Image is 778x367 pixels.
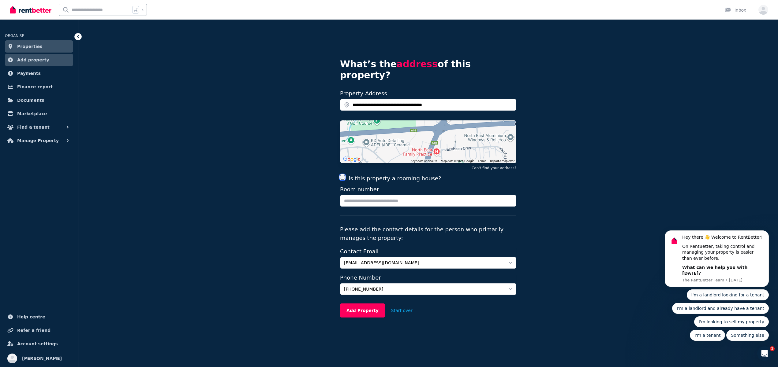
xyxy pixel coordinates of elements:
a: Help centre [5,311,73,323]
label: Room number [340,185,379,194]
button: [PHONE_NUMBER] [340,283,516,295]
img: Google [342,155,362,163]
span: k [141,7,144,12]
label: Contact Email [340,247,516,256]
span: [PERSON_NAME] [22,355,62,362]
div: Inbox [725,7,746,13]
button: Find a tenant [5,121,73,133]
iframe: Intercom notifications message [656,176,778,350]
span: Account settings [17,340,58,347]
span: [EMAIL_ADDRESS][DOMAIN_NAME] [344,260,504,266]
a: Finance report [5,81,73,93]
a: Refer a friend [5,324,73,336]
img: RentBetter [10,5,51,14]
p: Please add the contact details for the person who primarily manages the property: [340,225,516,242]
a: Terms [478,159,486,163]
button: [EMAIL_ADDRESS][DOMAIN_NAME] [340,257,516,269]
a: Account settings [5,338,73,350]
span: 1 [770,346,775,351]
label: Property Address [340,90,387,97]
span: Add property [17,56,49,64]
span: Properties [17,43,43,50]
h4: What’s the of this property? [340,59,516,81]
label: Phone Number [340,273,516,282]
span: Finance report [17,83,53,90]
span: Manage Property [17,137,59,144]
button: Keyboard shortcuts [411,159,437,163]
iframe: Intercom live chat [757,346,772,361]
label: Is this property a rooming house? [349,174,441,183]
button: Manage Property [5,134,73,147]
span: Map data ©2025 Google [441,159,474,163]
span: Payments [17,70,41,77]
button: Start over [385,304,419,317]
span: Help centre [17,313,45,321]
span: address [397,59,438,69]
span: Marketplace [17,110,47,117]
span: [PHONE_NUMBER] [344,286,504,292]
a: Add property [5,54,73,66]
button: Add Property [340,303,385,317]
a: Payments [5,67,73,79]
a: Properties [5,40,73,53]
a: Report a map error [490,159,514,163]
a: Marketplace [5,108,73,120]
a: Documents [5,94,73,106]
a: Open this area in Google Maps (opens a new window) [342,155,362,163]
span: ORGANISE [5,34,24,38]
button: Can't find your address? [472,166,516,171]
span: Documents [17,97,44,104]
span: Refer a friend [17,327,50,334]
span: Find a tenant [17,123,50,131]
